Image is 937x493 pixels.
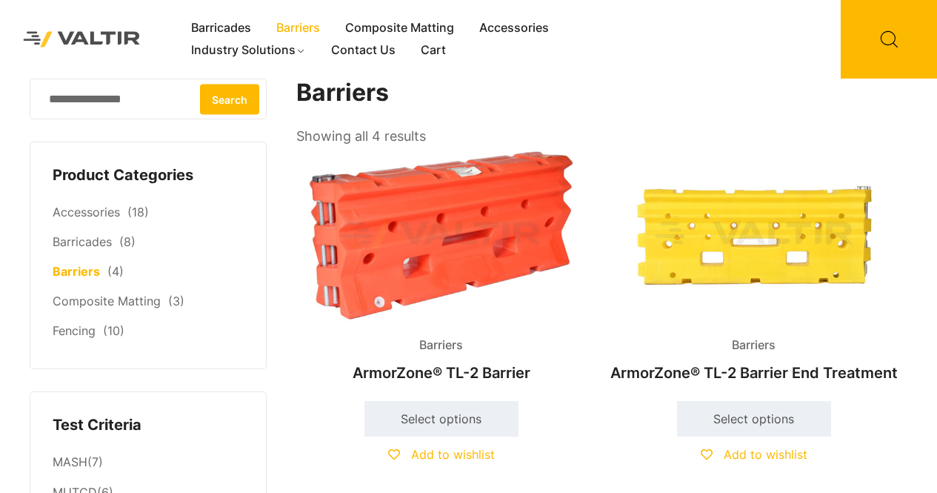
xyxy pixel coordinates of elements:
[53,447,244,477] li: (7)
[333,17,467,39] a: Composite Matting
[168,294,184,308] span: (3)
[127,205,149,219] span: (18)
[103,323,124,338] span: (10)
[53,165,244,187] h4: Product Categories
[200,84,259,114] button: Search
[107,264,124,279] span: (4)
[388,447,495,462] a: Add to wishlist
[53,323,96,338] a: Fencing
[609,357,898,389] h2: ArmorZone® TL-2 Barrier End Treatment
[179,17,264,39] a: Barricades
[11,19,153,59] img: Valtir Rentals
[319,39,408,62] a: Contact Us
[701,447,807,462] a: Add to wishlist
[408,39,459,62] a: Cart
[53,414,244,437] h4: Test Criteria
[179,39,319,62] a: Industry Solutions
[609,148,898,389] a: BarriersArmorZone® TL-2 Barrier End Treatment
[296,124,426,149] p: Showing all 4 results
[53,234,112,249] a: Barricades
[467,17,561,39] a: Accessories
[364,401,518,437] a: Select options for “ArmorZone® TL-2 Barrier”
[721,334,787,357] span: Barriers
[53,205,120,219] a: Accessories
[296,79,900,107] h1: Barriers
[264,17,333,39] a: Barriers
[119,234,136,249] span: (8)
[296,357,586,389] h2: ArmorZone® TL-2 Barrier
[53,454,87,469] a: MASH
[53,264,100,279] a: Barriers
[677,401,831,437] a: Select options for “ArmorZone® TL-2 Barrier End Treatment”
[296,148,586,389] a: BarriersArmorZone® TL-2 Barrier
[724,447,807,462] span: Add to wishlist
[53,294,161,308] a: Composite Matting
[411,447,495,462] span: Add to wishlist
[408,334,474,357] span: Barriers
